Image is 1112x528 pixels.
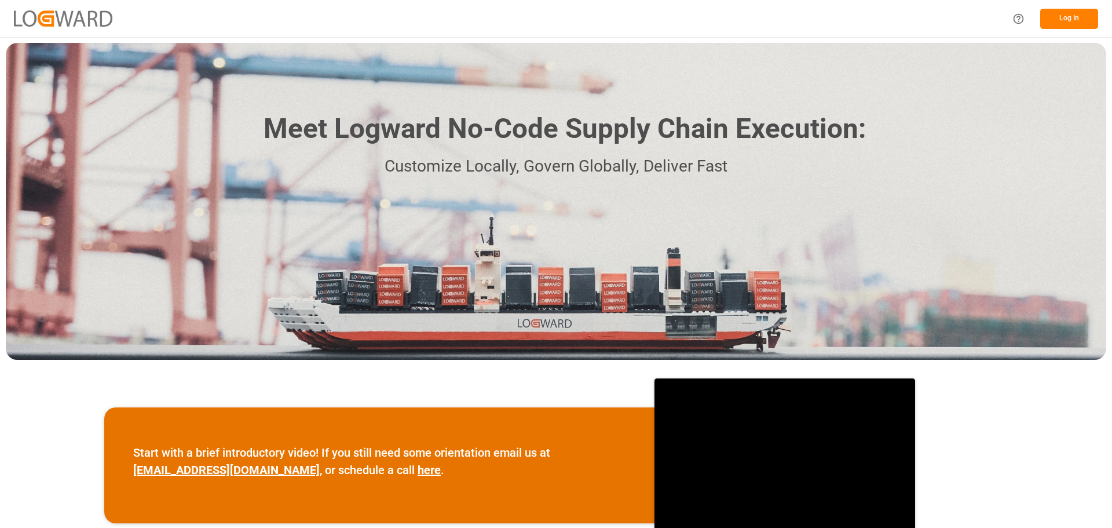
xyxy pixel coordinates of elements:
[14,10,112,26] img: Logward_new_orange.png
[246,154,866,180] p: Customize Locally, Govern Globally, Deliver Fast
[133,444,625,479] p: Start with a brief introductory video! If you still need some orientation email us at , or schedu...
[1040,9,1098,29] button: Log In
[1005,6,1031,32] button: Help Center
[133,463,320,477] a: [EMAIL_ADDRESS][DOMAIN_NAME]
[264,108,866,150] h1: Meet Logward No-Code Supply Chain Execution:
[418,463,441,477] a: here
